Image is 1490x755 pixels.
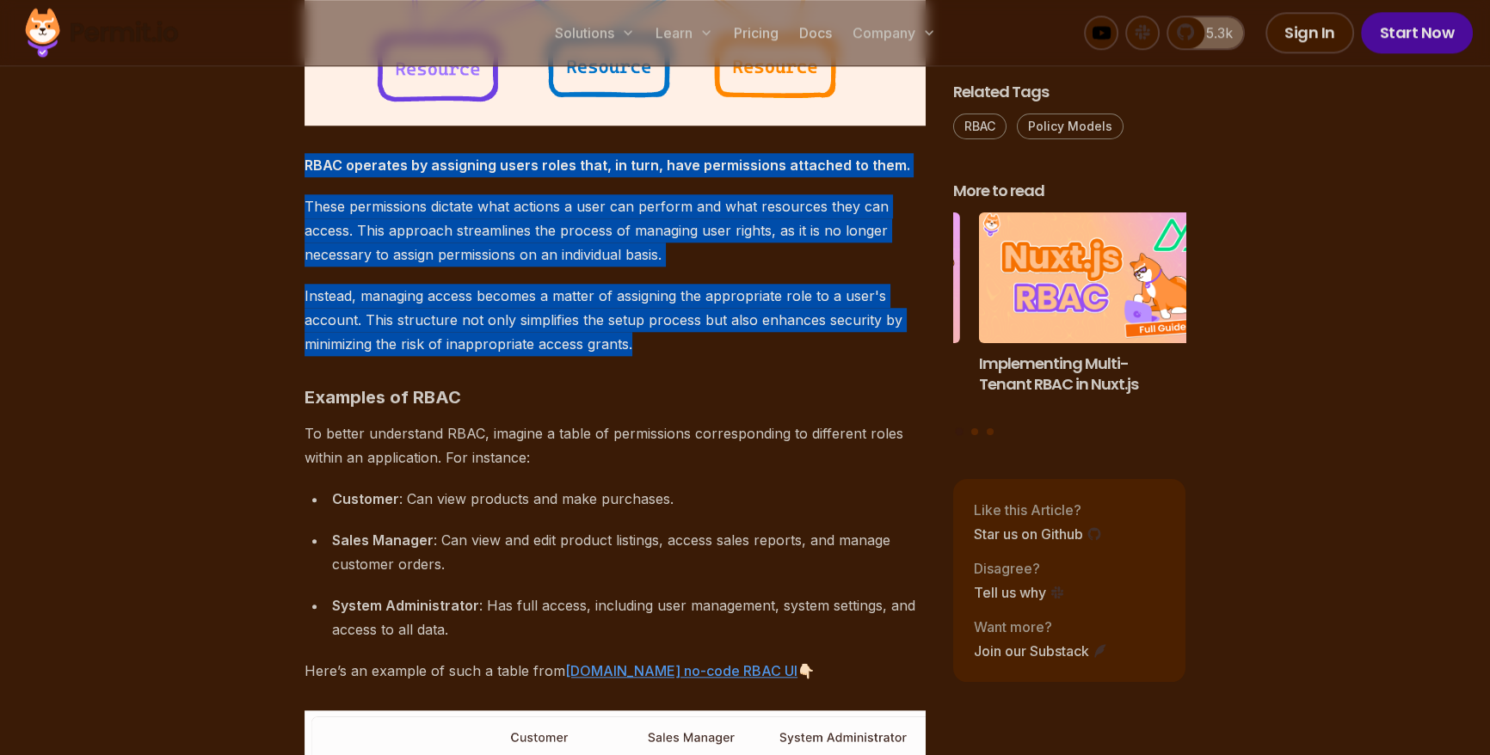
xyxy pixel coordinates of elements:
[305,194,926,267] p: These permissions dictate what actions a user can perform and what resources they can access. Thi...
[979,213,1211,418] li: 1 of 3
[1361,12,1474,53] a: Start Now
[953,181,1185,203] h2: More to read
[974,617,1108,637] p: Want more?
[1196,22,1233,43] span: 5.3k
[953,213,1185,439] div: Posts
[974,641,1108,661] a: Join our Substack
[979,213,1211,344] img: Implementing Multi-Tenant RBAC in Nuxt.js
[332,593,926,641] div: : Has full access, including user management, system settings, and access to all data.
[565,662,797,679] a: [DOMAIN_NAME] no-code RBAC UI
[332,531,434,549] strong: Sales Manager
[987,428,994,435] button: Go to slide 3
[305,659,926,683] p: Here’s an example of such a table from 👇🏻
[953,114,1007,140] a: RBAC
[974,558,1065,579] p: Disagree?
[971,428,978,435] button: Go to slide 2
[305,421,926,470] p: To better understand RBAC, imagine a table of permissions corresponding to different roles within...
[846,15,943,50] button: Company
[1167,15,1245,50] a: 5.3k
[17,3,186,62] img: Permit logo
[956,428,964,436] button: Go to slide 1
[332,528,926,576] div: : Can view and edit product listings, access sales reports, and manage customer orders.
[649,15,720,50] button: Learn
[953,83,1185,104] h2: Related Tags
[548,15,642,50] button: Solutions
[332,487,926,511] div: : Can view products and make purchases.
[974,500,1102,520] p: Like this Article?
[1265,12,1354,53] a: Sign In
[305,157,910,174] strong: RBAC operates by assigning users roles that, in turn, have permissions attached to them.
[979,213,1211,418] a: Implementing Multi-Tenant RBAC in Nuxt.jsImplementing Multi-Tenant RBAC in Nuxt.js
[974,582,1065,603] a: Tell us why
[305,284,926,356] p: Instead, managing access becomes a matter of assigning the appropriate role to a user's account. ...
[305,387,461,408] strong: Examples of RBAC
[1017,114,1124,140] a: Policy Models
[332,490,399,507] strong: Customer
[792,15,839,50] a: Docs
[332,597,479,614] strong: System Administrator
[979,353,1211,396] h3: Implementing Multi-Tenant RBAC in Nuxt.js
[974,524,1102,544] a: Star us on Github
[727,15,785,50] a: Pricing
